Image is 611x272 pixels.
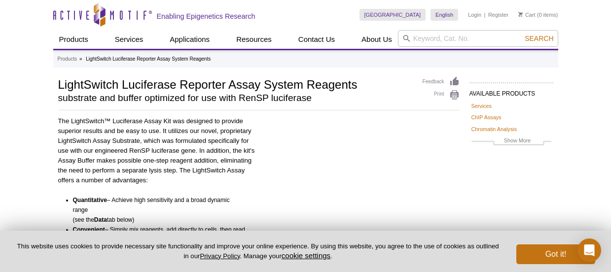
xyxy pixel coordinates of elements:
[359,9,426,21] a: [GEOGRAPHIC_DATA]
[431,9,458,21] a: English
[53,30,94,49] a: Products
[423,90,460,101] a: Print
[468,11,481,18] a: Login
[518,11,536,18] a: Cart
[398,30,558,47] input: Keyword, Cat. No.
[58,55,77,64] a: Products
[471,125,517,134] a: Chromatin Analysis
[577,238,601,262] div: Open Intercom Messenger
[518,12,523,17] img: Your Cart
[200,252,240,260] a: Privacy Policy
[525,34,553,42] span: Search
[58,116,255,185] p: The LightSwitch™ Luciferase Assay Kit was designed to provide superior results and be easy to use...
[58,76,413,91] h1: LightSwitch Luciferase Reporter Assay System Reagents
[522,34,556,43] button: Search
[471,113,502,122] a: ChIP Assays
[230,30,278,49] a: Resources
[471,136,551,147] a: Show More
[423,76,460,87] a: Feedback
[73,197,107,204] b: Quantitative
[469,82,553,100] h2: AVAILABLE PRODUCTS
[488,11,508,18] a: Register
[262,116,459,227] iframe: Introduction to the LightSwitch Luciferase Reporter Assay System
[282,251,330,260] button: cookie settings
[164,30,216,49] a: Applications
[58,94,413,102] h2: substrate and buffer optimized for use with RenSP luciferase
[157,12,255,21] h2: Enabling Epigenetics Research
[73,195,246,225] li: – Achieve high sensitivity and a broad dynamic range (see the tab below)
[109,30,149,49] a: Services
[94,216,107,223] b: Data
[484,9,486,21] li: |
[471,102,492,110] a: Services
[86,56,211,62] li: LightSwitch Luciferase Reporter Assay System Reagents
[73,226,105,233] b: Convenient
[73,225,246,244] li: – Simply mix reagents, add directly to cells, then read on a luminometer
[518,9,558,21] li: (0 items)
[292,30,341,49] a: Contact Us
[16,242,500,261] p: This website uses cookies to provide necessary site functionality and improve your online experie...
[79,56,82,62] li: »
[356,30,398,49] a: About Us
[516,244,595,264] button: Got it!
